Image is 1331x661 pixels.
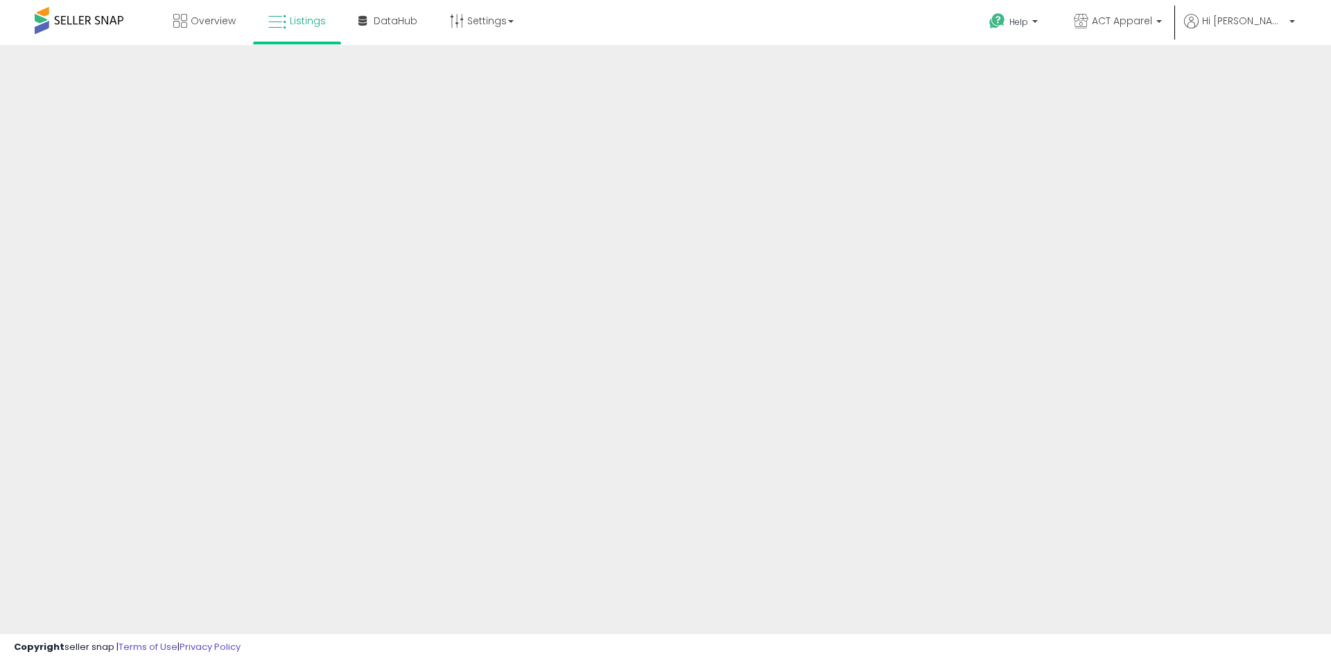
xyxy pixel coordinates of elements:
[1202,14,1285,28] span: Hi [PERSON_NAME]
[989,12,1006,30] i: Get Help
[1092,14,1152,28] span: ACT Apparel
[978,2,1052,45] a: Help
[191,14,236,28] span: Overview
[290,14,326,28] span: Listings
[374,14,417,28] span: DataHub
[1184,14,1295,45] a: Hi [PERSON_NAME]
[1009,16,1028,28] span: Help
